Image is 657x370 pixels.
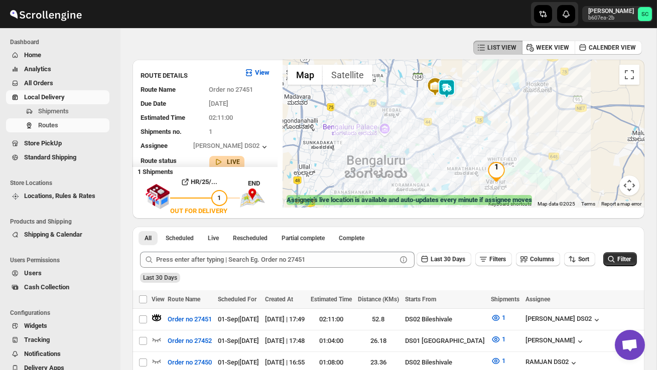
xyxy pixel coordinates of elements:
[589,44,636,52] span: CALENDER VIEW
[213,157,240,167] button: LIVE
[358,336,399,346] div: 26.18
[141,100,166,107] span: Due Date
[417,252,471,266] button: Last 30 Days
[10,179,113,187] span: Store Locations
[24,283,69,291] span: Cash Collection
[486,162,506,182] div: 1
[311,296,352,303] span: Estimated Time
[145,234,152,242] span: All
[218,315,259,323] span: 01-Sep | [DATE]
[525,336,585,346] button: [PERSON_NAME]
[502,357,505,364] span: 1
[141,128,182,135] span: Shipments no.
[358,357,399,367] div: 23.36
[240,189,265,208] img: trip_end.png
[152,296,165,303] span: View
[141,71,236,81] h3: ROUTE DETAILS
[601,201,641,207] a: Report a map error
[24,269,42,277] span: Users
[141,157,177,164] span: Route status
[248,178,278,189] div: END
[10,38,113,46] span: Dashboard
[209,128,213,135] span: 1
[6,76,109,90] button: All Orders
[139,231,158,245] button: All routes
[255,69,270,76] b: View
[8,2,83,27] img: ScrollEngine
[133,163,173,175] b: 1 Shipments
[208,234,219,242] span: Live
[575,41,642,55] button: CALENDER VIEW
[191,178,218,186] b: HR/25/...
[641,11,648,18] text: SC
[218,296,256,303] span: Scheduled For
[485,310,511,326] button: 1
[485,353,511,369] button: 1
[168,296,200,303] span: Route Name
[619,175,639,196] button: Map camera controls
[24,322,47,329] span: Widgets
[24,139,62,147] span: Store PickUp
[638,7,652,21] span: Sanjay chetri
[6,319,109,333] button: Widgets
[358,314,399,324] div: 52.8
[615,330,645,360] a: Open chat
[288,65,323,85] button: Show street map
[588,15,634,21] p: b607ea-2b
[530,256,554,263] span: Columns
[405,314,485,324] div: DS02 Bileshivale
[525,296,550,303] span: Assignee
[287,195,532,205] label: Assignee's live location is available and auto-updates every minute if assignee moves
[6,228,109,242] button: Shipping & Calendar
[339,234,364,242] span: Complete
[24,79,53,87] span: All Orders
[6,62,109,76] button: Analytics
[405,296,436,303] span: Starts From
[24,51,41,59] span: Home
[218,194,221,202] span: 1
[166,234,194,242] span: Scheduled
[168,314,212,324] span: Order no 27451
[143,274,177,281] span: Last 30 Days
[265,314,305,324] div: [DATE] | 17:49
[6,48,109,62] button: Home
[24,153,76,161] span: Standard Shipping
[6,347,109,361] button: Notifications
[162,333,218,349] button: Order no 27452
[38,121,58,129] span: Routes
[227,158,240,165] b: LIVE
[581,201,595,207] a: Terms (opens in new tab)
[209,100,229,107] span: [DATE]
[218,358,259,366] span: 01-Sep | [DATE]
[487,44,516,52] span: LIST VIEW
[170,206,227,216] div: OUT FOR DELIVERY
[141,114,185,121] span: Estimated Time
[24,231,82,238] span: Shipping & Calendar
[564,252,595,266] button: Sort
[38,107,69,115] span: Shipments
[168,336,212,346] span: Order no 27452
[311,357,352,367] div: 01:08:00
[525,315,602,325] button: [PERSON_NAME] DS02
[588,7,634,15] p: [PERSON_NAME]
[475,252,512,266] button: Filters
[582,6,653,22] button: User menu
[516,252,560,266] button: Columns
[405,357,485,367] div: DS02 Bileshivale
[218,337,259,344] span: 01-Sep | [DATE]
[489,256,506,263] span: Filters
[603,252,637,266] button: Filter
[285,195,318,208] a: Open this area in Google Maps (opens a new window)
[10,309,113,317] span: Configurations
[311,336,352,346] div: 01:04:00
[24,93,65,101] span: Local Delivery
[491,296,519,303] span: Shipments
[536,44,569,52] span: WEEK VIEW
[10,256,113,264] span: Users Permissions
[525,358,579,368] div: RAMJAN DS02
[162,311,218,327] button: Order no 27451
[617,256,631,263] span: Filter
[405,336,485,346] div: DS01 [GEOGRAPHIC_DATA]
